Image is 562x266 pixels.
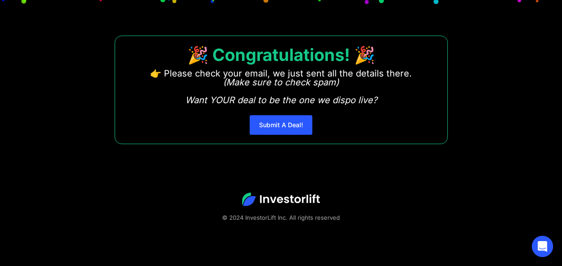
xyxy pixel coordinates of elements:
[187,44,375,65] strong: 🎉 Congratulations! 🎉
[532,236,553,257] div: Open Intercom Messenger
[185,77,377,105] em: (Make sure to check spam) Want YOUR deal to be the one we dispo live?
[150,69,412,105] p: 👉 Please check your email, we just sent all the details there. ‍
[31,213,531,222] div: © 2024 InvestorLift Inc. All rights reserved
[250,115,312,135] a: Submit A Deal!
